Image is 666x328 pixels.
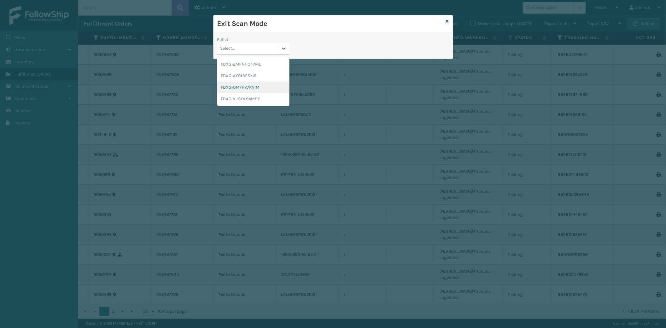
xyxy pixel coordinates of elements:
h3: Exit Scan Mode [217,19,443,28]
div: FDXG-QM7HY7RVIM [217,82,289,93]
label: Pallet [217,36,229,43]
div: FDXG-VHCDL94MBY [217,93,289,105]
div: Select... [220,45,235,52]
div: FDXG-AYO1BESYI8 [217,70,289,82]
div: FDXG-2MPNHC47ML [217,58,289,70]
